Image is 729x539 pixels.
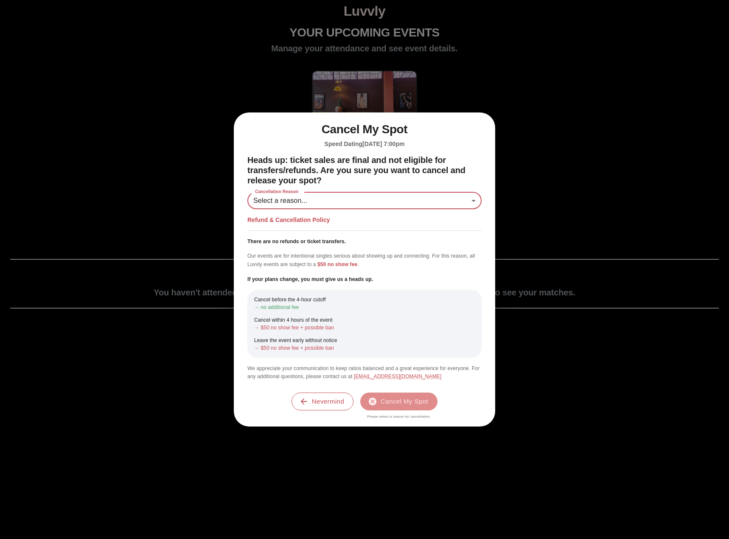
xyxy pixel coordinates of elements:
h5: Refund & Cancellation Policy [247,216,482,224]
button: Nevermind [292,393,353,410]
p: → no additional fee [254,303,475,311]
h5: Speed Dating [DATE] 7:00pm [247,140,482,148]
p: If your plans change, you must give us a heads up. [247,275,482,283]
p: Cancel before the 4-hour cutoff [254,296,475,303]
p: There are no refunds or ticket transfers. [247,238,482,245]
p: We appreciate your communication to keep ratios balanced and a great experience for everyone. For... [247,365,482,381]
h1: Cancel My Spot [247,123,482,137]
label: Cancellation Reason [251,189,303,195]
p: Our events are for intentional singles serious about showing up and connecting. For this reason, ... [247,252,482,268]
div: Select a reason... [247,192,482,209]
p: Leave the event early without notice [254,337,475,344]
span: Please select a reason for cancellation. [360,414,437,419]
p: → $50 no show fee + possible ban [254,344,475,352]
h2: Heads up: ticket sales are final and not eligible for transfers/refunds. Are you sure you want to... [247,155,482,185]
a: [EMAIL_ADDRESS][DOMAIN_NAME] [354,373,442,379]
p: → $50 no show fee + possible ban [254,324,475,331]
p: Cancel within 4 hours of the event [254,316,475,324]
span: $50 no show fee [317,261,357,267]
